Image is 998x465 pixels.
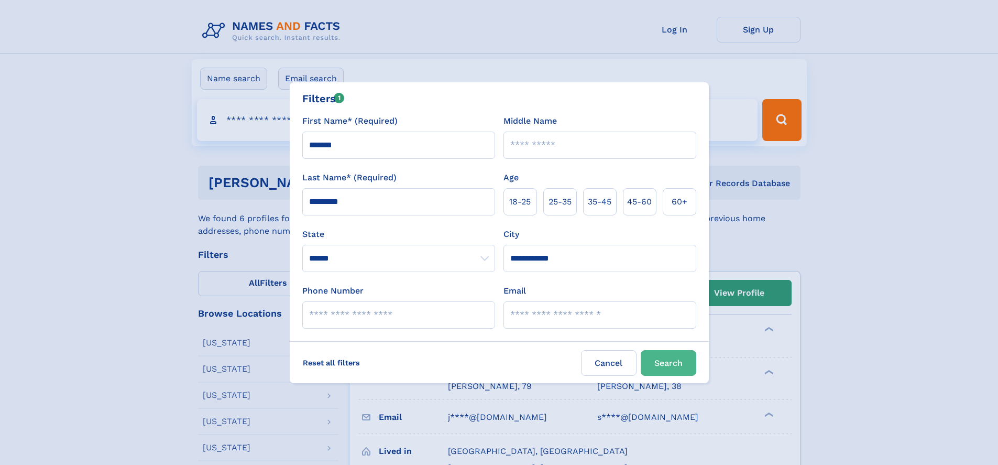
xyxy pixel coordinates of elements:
[641,350,696,376] button: Search
[549,196,572,208] span: 25‑35
[588,196,611,208] span: 35‑45
[302,171,397,184] label: Last Name* (Required)
[302,228,495,241] label: State
[627,196,652,208] span: 45‑60
[509,196,531,208] span: 18‑25
[503,285,526,297] label: Email
[302,91,345,106] div: Filters
[302,115,398,127] label: First Name* (Required)
[503,228,519,241] label: City
[302,285,364,297] label: Phone Number
[581,350,637,376] label: Cancel
[503,171,519,184] label: Age
[503,115,557,127] label: Middle Name
[296,350,367,375] label: Reset all filters
[672,196,687,208] span: 60+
